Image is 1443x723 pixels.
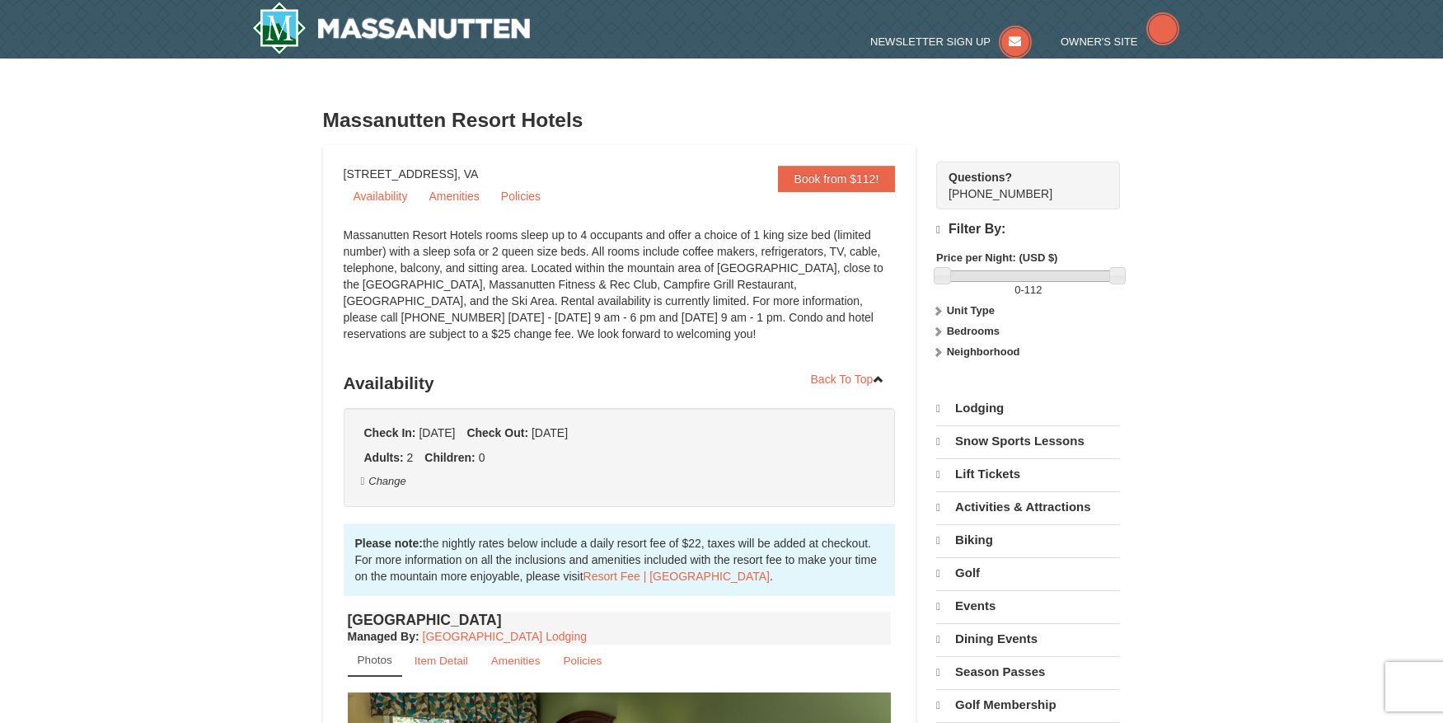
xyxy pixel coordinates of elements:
[936,524,1120,556] a: Biking
[479,451,485,464] span: 0
[947,345,1020,358] strong: Neighborhood
[870,35,1032,48] a: Newsletter Sign Up
[936,251,1057,264] strong: Price per Night: (USD $)
[936,656,1120,688] a: Season Passes
[360,472,407,491] button: Change
[348,630,415,643] span: Managed By
[936,557,1120,589] a: Golf
[552,645,612,677] a: Policies
[1061,35,1179,48] a: Owner's Site
[870,35,991,48] span: Newsletter Sign Up
[491,184,550,209] a: Policies
[947,325,1000,337] strong: Bedrooms
[936,282,1120,298] label: -
[949,169,1090,200] span: [PHONE_NUMBER]
[1024,284,1042,296] span: 112
[344,184,418,209] a: Availability
[947,304,995,317] strong: Unit Type
[423,630,587,643] a: [GEOGRAPHIC_DATA] Lodging
[936,222,1120,237] h4: Filter By:
[344,367,896,400] h3: Availability
[364,451,404,464] strong: Adults:
[936,491,1120,523] a: Activities & Attractions
[348,612,892,628] h4: [GEOGRAPHIC_DATA]
[1014,284,1020,296] span: 0
[358,654,392,666] small: Photos
[424,451,475,464] strong: Children:
[415,655,468,667] small: Item Detail
[563,655,602,667] small: Policies
[348,645,402,677] a: Photos
[936,590,1120,622] a: Events
[778,166,896,192] a: Book from $112!
[355,537,423,550] strong: Please note:
[252,2,531,54] a: Massanutten Resort
[583,570,770,583] a: Resort Fee | [GEOGRAPHIC_DATA]
[404,645,479,677] a: Item Detail
[419,426,455,439] span: [DATE]
[419,184,489,209] a: Amenities
[344,227,896,359] div: Massanutten Resort Hotels rooms sleep up to 4 occupants and offer a choice of 1 king size bed (li...
[936,458,1120,490] a: Lift Tickets
[344,523,896,596] div: the nightly rates below include a daily resort fee of $22, taxes will be added at checkout. For m...
[407,451,414,464] span: 2
[323,104,1121,137] h3: Massanutten Resort Hotels
[491,655,541,667] small: Amenities
[364,426,416,439] strong: Check In:
[348,630,419,643] strong: :
[800,367,896,392] a: Back To Top
[949,171,1012,184] strong: Questions?
[936,623,1120,655] a: Dining Events
[480,645,551,677] a: Amenities
[936,689,1120,721] a: Golf Membership
[936,425,1120,457] a: Snow Sports Lessons
[1061,35,1138,48] span: Owner's Site
[252,2,531,54] img: Massanutten Resort Logo
[466,426,528,439] strong: Check Out:
[532,426,568,439] span: [DATE]
[936,393,1120,424] a: Lodging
